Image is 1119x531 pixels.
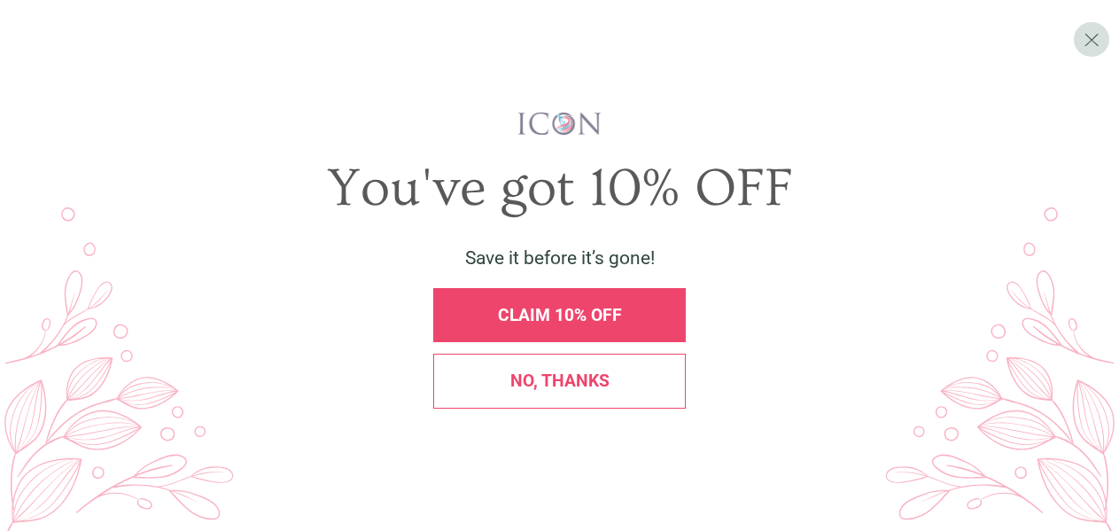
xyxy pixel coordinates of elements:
span: No, thanks [510,371,610,391]
span: You've got 10% OFF [327,158,793,219]
span: Save it before it’s gone! [465,247,655,269]
span: X [1084,27,1100,51]
span: CLAIM 10% OFF [498,305,622,325]
img: iconwallstickersl_1754656298800.png [516,111,603,137]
